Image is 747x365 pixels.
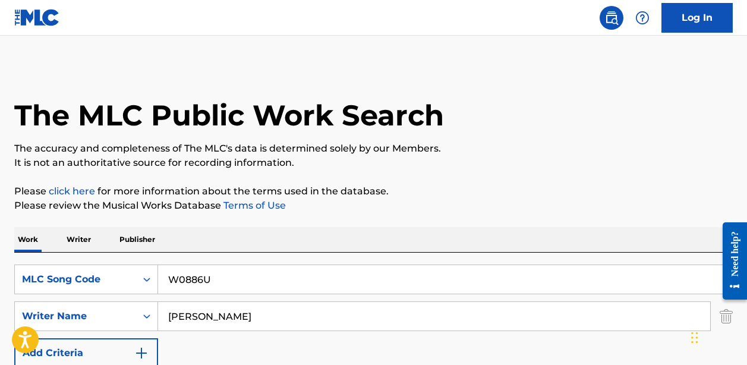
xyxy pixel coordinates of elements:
[688,308,747,365] iframe: Chat Widget
[22,309,129,323] div: Writer Name
[691,320,698,355] div: Drag
[49,185,95,197] a: click here
[14,227,42,252] p: Work
[14,184,733,199] p: Please for more information about the terms used in the database.
[600,6,623,30] a: Public Search
[22,272,129,287] div: MLC Song Code
[604,11,619,25] img: search
[14,141,733,156] p: The accuracy and completeness of The MLC's data is determined solely by our Members.
[14,199,733,213] p: Please review the Musical Works Database
[116,227,159,252] p: Publisher
[221,200,286,211] a: Terms of Use
[14,156,733,170] p: It is not an authoritative source for recording information.
[714,210,747,312] iframe: Resource Center
[14,97,444,133] h1: The MLC Public Work Search
[63,227,94,252] p: Writer
[14,9,60,26] img: MLC Logo
[631,6,654,30] div: Help
[661,3,733,33] a: Log In
[635,11,650,25] img: help
[134,346,149,360] img: 9d2ae6d4665cec9f34b9.svg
